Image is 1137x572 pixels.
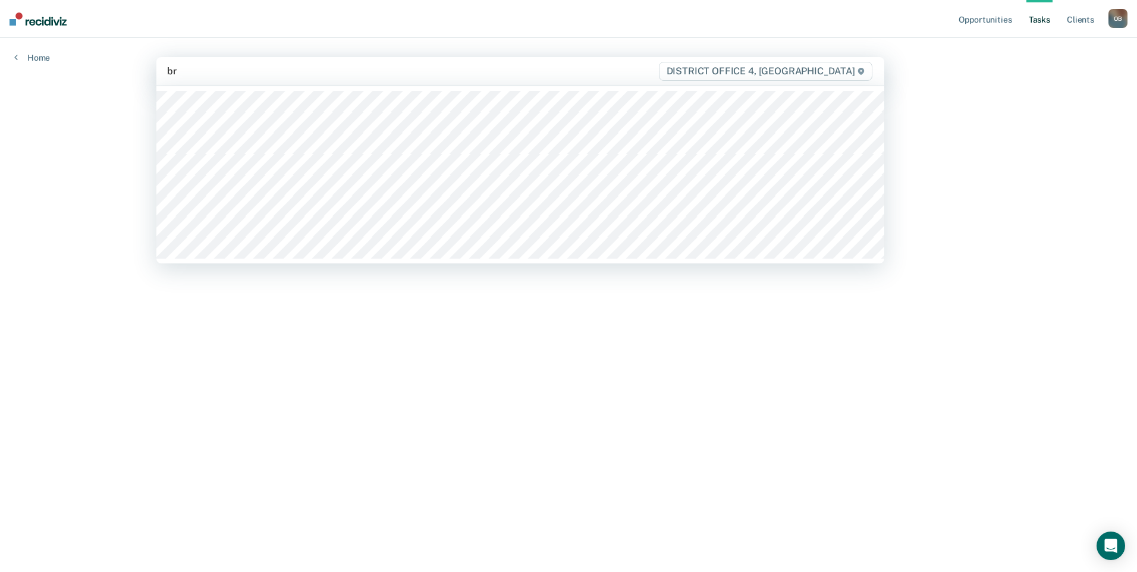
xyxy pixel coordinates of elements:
[1108,9,1127,28] div: O B
[1097,532,1125,560] div: Open Intercom Messenger
[659,62,872,81] span: DISTRICT OFFICE 4, [GEOGRAPHIC_DATA]
[1108,9,1127,28] button: OB
[14,52,50,63] a: Home
[10,12,67,26] img: Recidiviz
